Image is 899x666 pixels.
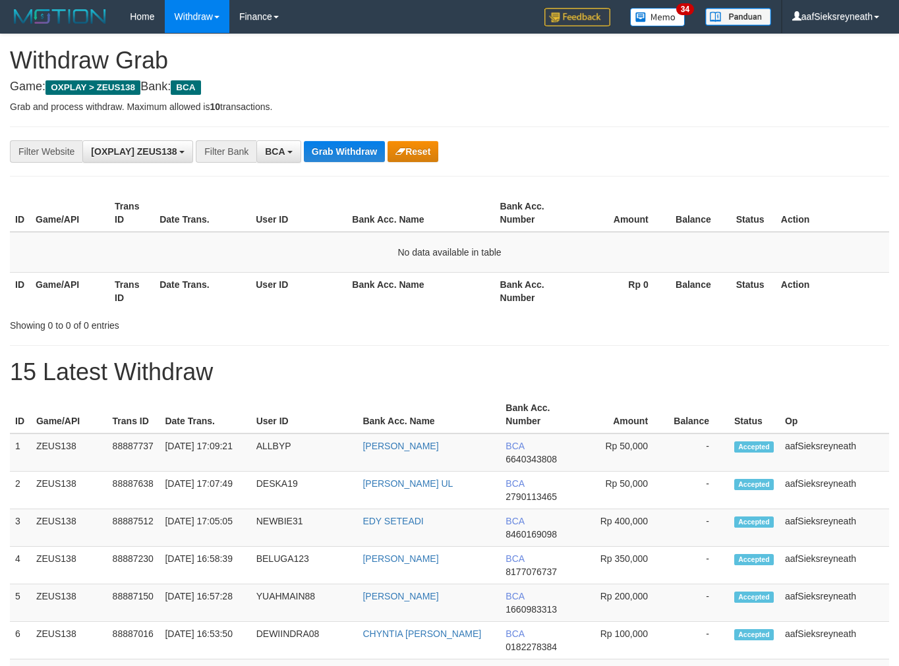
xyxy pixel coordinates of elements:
[107,584,160,622] td: 88887150
[347,272,494,310] th: Bank Acc. Name
[506,628,524,639] span: BCA
[506,491,557,502] span: Copy 2790113465 to clipboard
[251,509,358,547] td: NEWBIE31
[780,509,889,547] td: aafSieksreyneath
[668,547,729,584] td: -
[251,433,358,472] td: ALLBYP
[31,472,107,509] td: ZEUS138
[31,547,107,584] td: ZEUS138
[577,584,668,622] td: Rp 200,000
[10,359,889,385] h1: 15 Latest Withdraw
[630,8,685,26] img: Button%20Memo.svg
[10,584,31,622] td: 5
[159,584,250,622] td: [DATE] 16:57:28
[734,554,774,565] span: Accepted
[10,396,31,433] th: ID
[577,547,668,584] td: Rp 350,000
[107,622,160,659] td: 88887016
[159,433,250,472] td: [DATE] 17:09:21
[10,194,30,232] th: ID
[10,80,889,94] h4: Game: Bank:
[10,547,31,584] td: 4
[780,584,889,622] td: aafSieksreyneath
[668,509,729,547] td: -
[45,80,140,95] span: OXPLAY > ZEUS138
[256,140,301,163] button: BCA
[171,80,200,95] span: BCA
[780,396,889,433] th: Op
[159,622,250,659] td: [DATE] 16:53:50
[731,194,776,232] th: Status
[506,642,557,652] span: Copy 0182278384 to clipboard
[362,628,481,639] a: CHYNTIA [PERSON_NAME]
[10,140,82,163] div: Filter Website
[668,622,729,659] td: -
[577,433,668,472] td: Rp 50,000
[109,272,154,310] th: Trans ID
[506,441,524,451] span: BCA
[577,472,668,509] td: Rp 50,000
[506,478,524,489] span: BCA
[159,472,250,509] td: [DATE] 17:07:49
[668,396,729,433] th: Balance
[107,509,160,547] td: 88887512
[82,140,193,163] button: [OXPLAY] ZEUS138
[250,272,347,310] th: User ID
[10,622,31,659] td: 6
[574,272,668,310] th: Rp 0
[388,141,438,162] button: Reset
[731,272,776,310] th: Status
[362,478,453,489] a: [PERSON_NAME] UL
[10,433,31,472] td: 1
[31,584,107,622] td: ZEUS138
[668,194,731,232] th: Balance
[357,396,500,433] th: Bank Acc. Name
[31,509,107,547] td: ZEUS138
[506,553,524,564] span: BCA
[668,433,729,472] td: -
[776,194,889,232] th: Action
[506,591,524,601] span: BCA
[30,272,109,310] th: Game/API
[107,472,160,509] td: 88887638
[107,547,160,584] td: 88887230
[734,629,774,640] span: Accepted
[10,272,30,310] th: ID
[250,194,347,232] th: User ID
[196,140,256,163] div: Filter Bank
[776,272,889,310] th: Action
[362,516,423,526] a: EDY SETEADI
[577,622,668,659] td: Rp 100,000
[107,396,160,433] th: Trans ID
[31,622,107,659] td: ZEUS138
[362,441,438,451] a: [PERSON_NAME]
[154,194,250,232] th: Date Trans.
[734,479,774,490] span: Accepted
[10,472,31,509] td: 2
[668,584,729,622] td: -
[780,547,889,584] td: aafSieksreyneath
[210,101,220,112] strong: 10
[544,8,610,26] img: Feedback.jpg
[30,194,109,232] th: Game/API
[10,509,31,547] td: 3
[154,272,250,310] th: Date Trans.
[251,584,358,622] td: YUAHMAIN88
[734,441,774,453] span: Accepted
[107,433,160,472] td: 88887737
[362,553,438,564] a: [PERSON_NAME]
[251,622,358,659] td: DEWIINDRA08
[10,100,889,113] p: Grab and process withdraw. Maximum allowed is transactions.
[668,472,729,509] td: -
[10,314,364,332] div: Showing 0 to 0 of 0 entries
[574,194,668,232] th: Amount
[10,7,110,26] img: MOTION_logo.png
[10,232,889,273] td: No data available in table
[304,141,385,162] button: Grab Withdraw
[10,47,889,74] h1: Withdraw Grab
[495,194,574,232] th: Bank Acc. Number
[347,194,494,232] th: Bank Acc. Name
[500,396,577,433] th: Bank Acc. Number
[495,272,574,310] th: Bank Acc. Number
[31,433,107,472] td: ZEUS138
